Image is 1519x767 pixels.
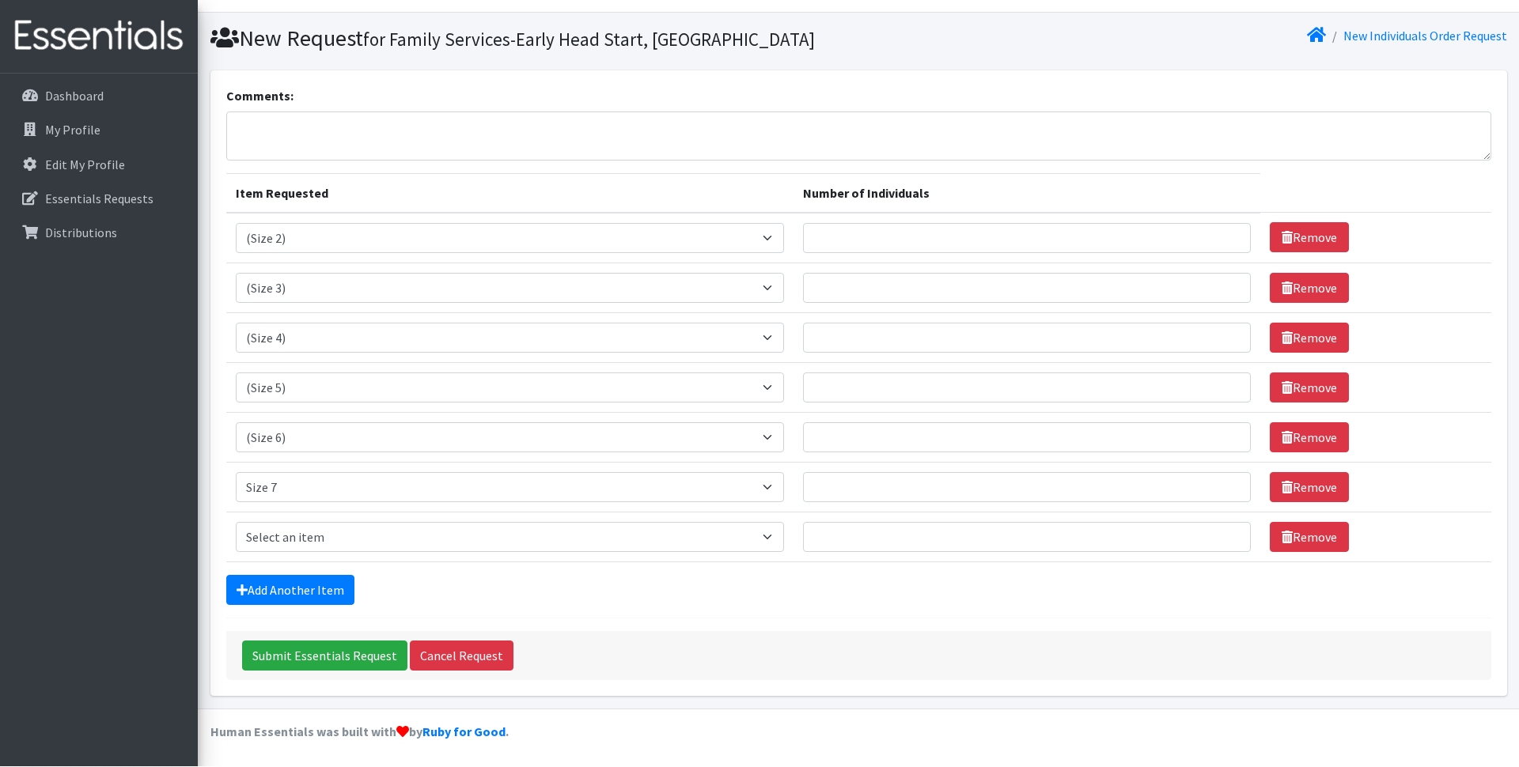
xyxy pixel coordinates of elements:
[794,174,1260,213] th: Number of Individuals
[6,10,191,63] img: HumanEssentials
[6,217,191,249] a: Distributions
[45,157,125,173] p: Edit My Profile
[45,123,100,138] p: My Profile
[6,183,191,215] a: Essentials Requests
[1343,28,1507,44] a: New Individuals Order Request
[1270,423,1349,453] a: Remove
[6,115,191,146] a: My Profile
[1270,473,1349,503] a: Remove
[6,81,191,112] a: Dashboard
[226,87,294,106] label: Comments:
[45,89,104,104] p: Dashboard
[226,174,794,213] th: Item Requested
[45,225,117,241] p: Distributions
[45,191,153,207] p: Essentials Requests
[1270,523,1349,553] a: Remove
[410,641,513,671] a: Cancel Request
[363,28,815,51] small: for Family Services-Early Head Start, [GEOGRAPHIC_DATA]
[1270,373,1349,403] a: Remove
[6,149,191,181] a: Edit My Profile
[242,641,407,671] input: Submit Essentials Request
[210,25,853,53] h1: New Request
[210,724,509,740] strong: Human Essentials was built with by .
[1270,223,1349,253] a: Remove
[422,724,506,740] a: Ruby for Good
[226,576,354,606] a: Add Another Item
[1270,274,1349,304] a: Remove
[1270,323,1349,353] a: Remove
